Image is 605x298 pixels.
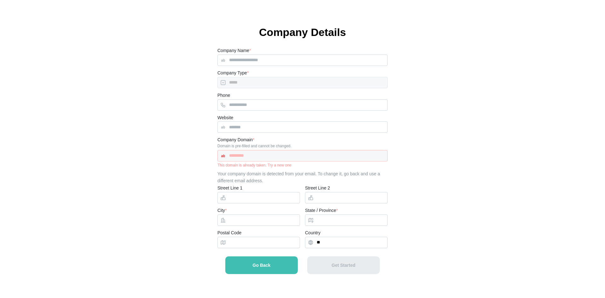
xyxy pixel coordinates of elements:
label: Postal Code [217,230,241,237]
label: Phone [217,92,230,99]
div: This domain is already taken. Try a new one [217,163,388,167]
label: State / Province [305,207,338,214]
div: Your company domain is detected from your email. To change it, go back and use a different email ... [217,171,388,184]
label: Company Name [217,47,251,54]
button: Go Back [225,256,298,274]
h1: Company Details [217,25,388,39]
div: Domain is pre-filled and cannot be changed. [217,144,388,148]
label: Company Type [217,70,249,77]
label: Website [217,114,233,121]
label: Street Line 1 [217,185,242,192]
span: Go Back [253,263,271,267]
label: Company Domain [217,137,255,143]
label: City [217,207,227,214]
label: Country [305,230,320,237]
label: Street Line 2 [305,185,330,192]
